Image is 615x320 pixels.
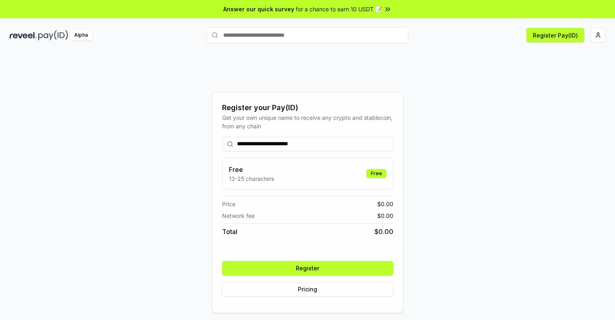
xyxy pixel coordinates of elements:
[229,165,274,174] h3: Free
[229,174,274,183] p: 13-25 characters
[222,200,235,208] span: Price
[377,211,393,220] span: $ 0.00
[374,227,393,236] span: $ 0.00
[222,227,237,236] span: Total
[526,28,584,42] button: Register Pay(ID)
[366,169,386,178] div: Free
[38,30,68,40] img: pay_id
[222,113,393,130] div: Get your own unique name to receive any crypto and stablecoin, from any chain
[222,261,393,276] button: Register
[223,5,294,13] span: Answer our quick survey
[70,30,92,40] div: Alpha
[296,5,382,13] span: for a chance to earn 10 USDT 📝
[222,282,393,297] button: Pricing
[10,30,37,40] img: reveel_dark
[222,211,255,220] span: Network fee
[222,102,393,113] div: Register your Pay(ID)
[377,200,393,208] span: $ 0.00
